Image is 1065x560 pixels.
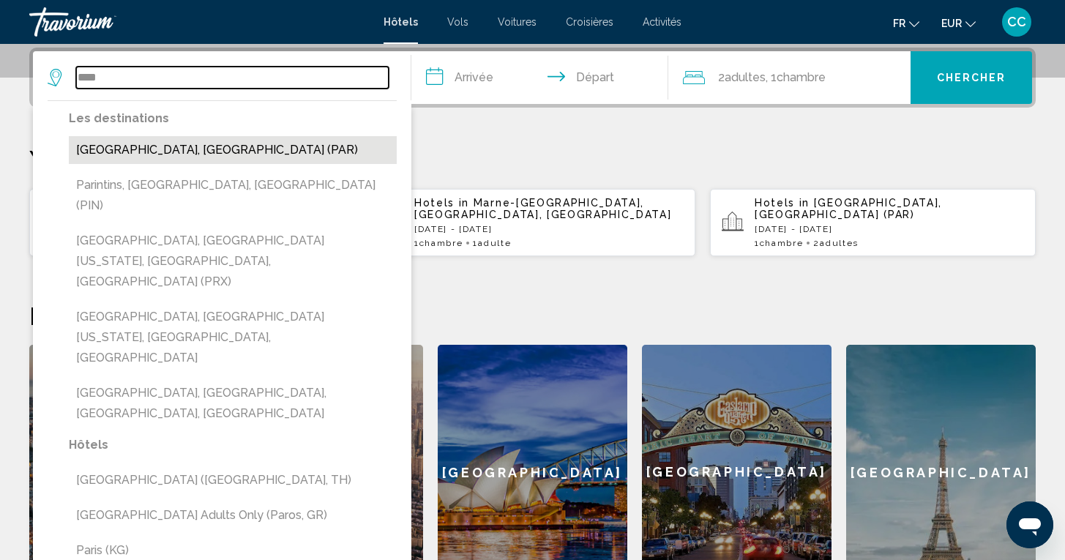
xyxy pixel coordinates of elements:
[29,301,1036,330] h2: Destinations en vedette
[718,67,766,88] span: 2
[69,466,397,494] button: [GEOGRAPHIC_DATA] ([GEOGRAPHIC_DATA], TH)
[478,238,511,248] span: Adulte
[370,188,695,257] button: Hotels in Marne-[GEOGRAPHIC_DATA], [GEOGRAPHIC_DATA], [GEOGRAPHIC_DATA][DATE] - [DATE]1Chambre1Ad...
[69,435,397,455] p: Hôtels
[411,51,668,104] button: Check in and out dates
[937,72,1006,84] span: Chercher
[643,16,681,28] a: Activités
[725,70,766,84] span: Adultes
[414,238,463,248] span: 1
[1007,15,1026,29] span: CC
[941,18,962,29] span: EUR
[755,238,803,248] span: 1
[69,171,397,220] button: Parintins, [GEOGRAPHIC_DATA], [GEOGRAPHIC_DATA] (PIN)
[419,238,463,248] span: Chambre
[33,51,1032,104] div: Search widget
[893,18,905,29] span: fr
[998,7,1036,37] button: User Menu
[893,12,919,34] button: Change language
[668,51,911,104] button: Travelers: 2 adults, 0 children
[941,12,976,34] button: Change currency
[414,197,671,220] span: Marne-[GEOGRAPHIC_DATA], [GEOGRAPHIC_DATA], [GEOGRAPHIC_DATA]
[69,136,397,164] button: [GEOGRAPHIC_DATA], [GEOGRAPHIC_DATA] (PAR)
[755,224,1024,234] p: [DATE] - [DATE]
[69,379,397,428] button: [GEOGRAPHIC_DATA], [GEOGRAPHIC_DATA], [GEOGRAPHIC_DATA], [GEOGRAPHIC_DATA]
[911,51,1032,104] button: Chercher
[447,16,468,28] a: Vols
[710,188,1036,257] button: Hotels in [GEOGRAPHIC_DATA], [GEOGRAPHIC_DATA] (PAR)[DATE] - [DATE]1Chambre2Adultes
[766,67,826,88] span: , 1
[29,7,369,37] a: Travorium
[384,16,418,28] a: Hôtels
[755,197,810,209] span: Hotels in
[820,238,859,248] span: Adultes
[760,238,804,248] span: Chambre
[69,303,397,372] button: [GEOGRAPHIC_DATA], [GEOGRAPHIC_DATA][US_STATE], [GEOGRAPHIC_DATA], [GEOGRAPHIC_DATA]
[69,108,397,129] p: Les destinations
[755,197,942,220] span: [GEOGRAPHIC_DATA], [GEOGRAPHIC_DATA] (PAR)
[69,501,397,529] button: [GEOGRAPHIC_DATA] Adults Only (Paros, GR)
[813,238,858,248] span: 2
[1006,501,1053,548] iframe: Bouton de lancement de la fenêtre de messagerie
[473,238,511,248] span: 1
[566,16,613,28] a: Croisières
[498,16,537,28] a: Voitures
[69,227,397,296] button: [GEOGRAPHIC_DATA], [GEOGRAPHIC_DATA][US_STATE], [GEOGRAPHIC_DATA], [GEOGRAPHIC_DATA] (PRX)
[29,188,355,257] button: Hotels in [GEOGRAPHIC_DATA], [GEOGRAPHIC_DATA] (PAR)[DATE] - [DATE]1Chambre2Adultes
[29,144,1036,173] p: Your Recent Searches
[414,197,469,209] span: Hotels in
[777,70,826,84] span: Chambre
[414,224,684,234] p: [DATE] - [DATE]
